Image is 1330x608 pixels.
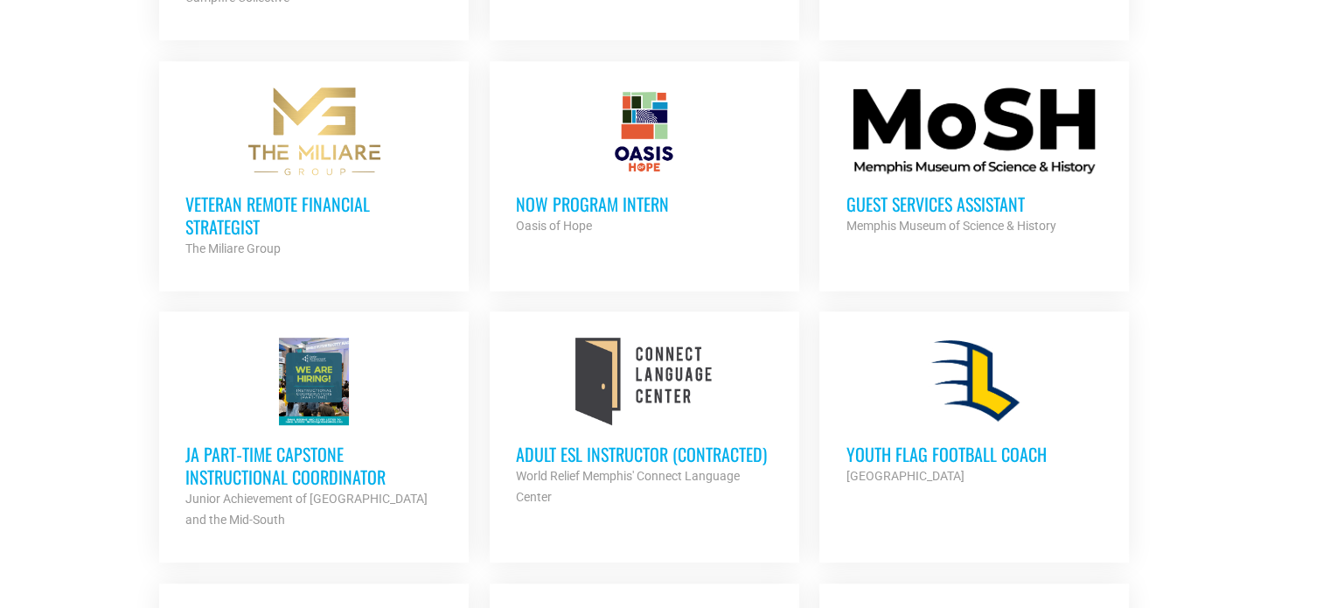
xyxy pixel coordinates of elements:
[819,311,1129,513] a: Youth Flag Football Coach [GEOGRAPHIC_DATA]
[185,492,428,527] strong: Junior Achievement of [GEOGRAPHIC_DATA] and the Mid-South
[516,219,592,233] strong: Oasis of Hope
[846,219,1055,233] strong: Memphis Museum of Science & History
[490,311,799,534] a: Adult ESL Instructor (Contracted) World Relief Memphis' Connect Language Center
[846,192,1103,215] h3: Guest Services Assistant
[185,192,442,238] h3: Veteran Remote Financial Strategist
[490,61,799,262] a: NOW Program Intern Oasis of Hope
[516,192,773,215] h3: NOW Program Intern
[185,241,281,255] strong: The Miliare Group
[185,443,442,488] h3: JA Part‐time Capstone Instructional Coordinator
[846,469,964,483] strong: [GEOGRAPHIC_DATA]
[516,443,773,465] h3: Adult ESL Instructor (Contracted)
[159,61,469,285] a: Veteran Remote Financial Strategist The Miliare Group
[516,469,740,504] strong: World Relief Memphis' Connect Language Center
[846,443,1103,465] h3: Youth Flag Football Coach
[819,61,1129,262] a: Guest Services Assistant Memphis Museum of Science & History
[159,311,469,556] a: JA Part‐time Capstone Instructional Coordinator Junior Achievement of [GEOGRAPHIC_DATA] and the M...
